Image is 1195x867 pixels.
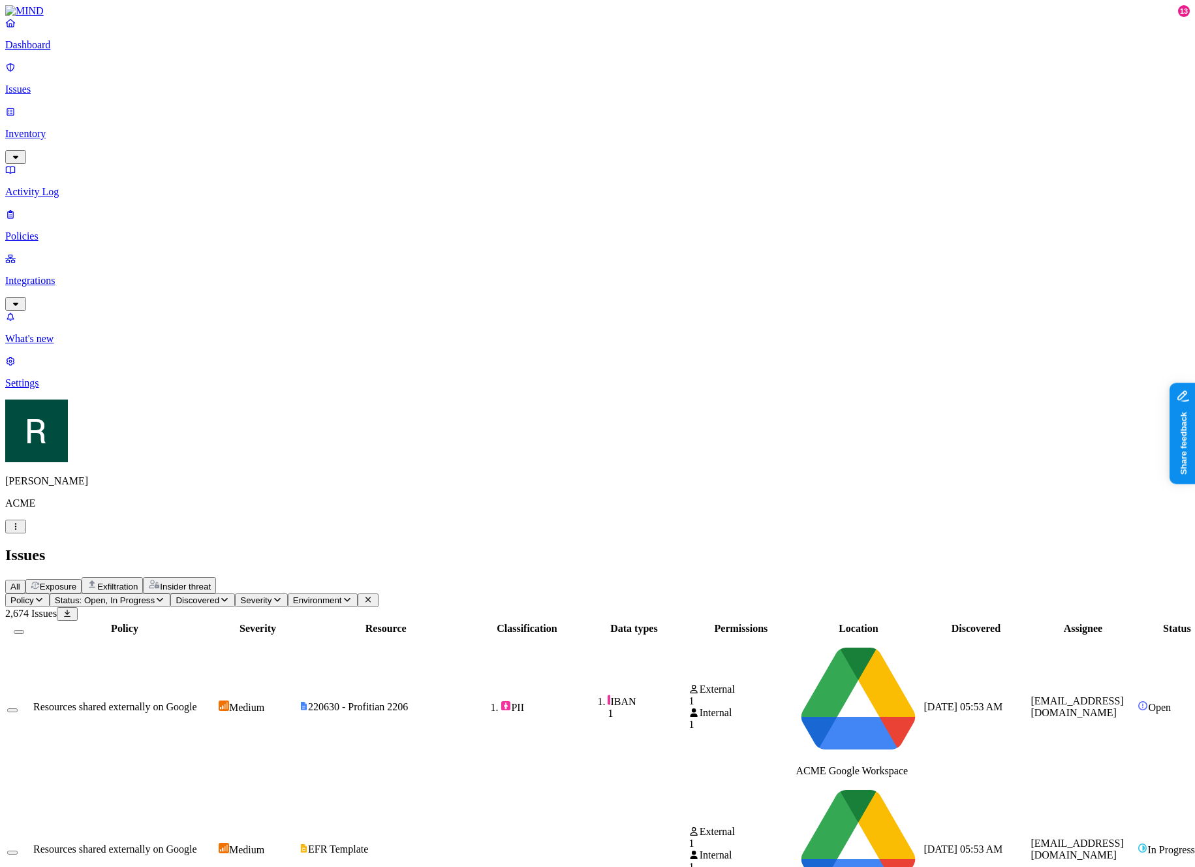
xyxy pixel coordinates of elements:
[33,843,197,855] span: Resources shared externally on Google
[14,630,24,634] button: Select all
[689,849,793,861] div: Internal
[5,333,1190,345] p: What's new
[689,623,793,635] div: Permissions
[796,623,921,635] div: Location
[1178,5,1190,17] div: 13
[5,608,57,619] span: 2,674 Issues
[501,701,579,714] div: PII
[923,701,1002,712] span: [DATE] 05:53 AM
[5,546,1190,564] h2: Issues
[33,701,197,712] span: Resources shared externally on Google
[5,377,1190,389] p: Settings
[308,701,408,712] span: 220630 - Profitian 2206
[689,826,793,838] div: External
[1148,702,1171,713] span: Open
[1147,844,1194,855] span: In Progress
[10,582,20,591] span: All
[5,497,1190,509] p: ACME
[608,708,686,719] div: 1
[608,695,686,708] div: IBAN
[219,623,297,635] div: Severity
[40,582,76,591] span: Exposure
[1031,695,1123,718] span: [EMAIL_ADDRESS][DOMAIN_NAME]
[176,595,219,605] span: Discovered
[5,17,1190,51] a: Dashboard
[5,230,1190,242] p: Policies
[5,311,1190,345] a: What's new
[5,5,44,17] img: MIND
[308,843,368,855] span: EFR Template
[608,695,610,705] img: pii-line
[5,253,1190,309] a: Integrations
[219,701,229,711] img: severity-medium
[300,702,308,710] img: google-docs
[7,851,18,855] button: Select row
[689,838,793,849] div: 1
[689,719,793,731] div: 1
[923,843,1002,855] span: [DATE] 05:53 AM
[5,39,1190,51] p: Dashboard
[55,595,155,605] span: Status: Open, In Progress
[501,701,511,711] img: pii
[219,843,229,853] img: severity-medium
[300,623,472,635] div: Resource
[5,61,1190,95] a: Issues
[33,623,216,635] div: Policy
[1138,843,1147,853] img: status-in-progress
[582,623,686,635] div: Data types
[923,623,1028,635] div: Discovered
[796,637,921,763] img: google-drive
[5,84,1190,95] p: Issues
[5,400,68,462] img: Ron Rabinovich
[7,708,18,712] button: Select row
[474,623,579,635] div: Classification
[5,128,1190,140] p: Inventory
[97,582,138,591] span: Exfiltration
[5,106,1190,162] a: Inventory
[5,164,1190,198] a: Activity Log
[5,5,1190,17] a: MIND
[689,707,793,719] div: Internal
[5,186,1190,198] p: Activity Log
[1138,701,1148,711] img: status-open
[300,844,308,853] img: google-slides
[1031,838,1123,860] span: [EMAIL_ADDRESS][DOMAIN_NAME]
[5,355,1190,389] a: Settings
[10,595,34,605] span: Policy
[689,695,793,707] div: 1
[5,208,1190,242] a: Policies
[5,275,1190,287] p: Integrations
[689,684,793,695] div: External
[229,702,264,713] span: Medium
[240,595,272,605] span: Severity
[1031,623,1135,635] div: Assignee
[5,475,1190,487] p: [PERSON_NAME]
[160,582,211,591] span: Insider threat
[796,765,908,776] span: ACME Google Workspace
[229,844,264,855] span: Medium
[293,595,342,605] span: Environment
